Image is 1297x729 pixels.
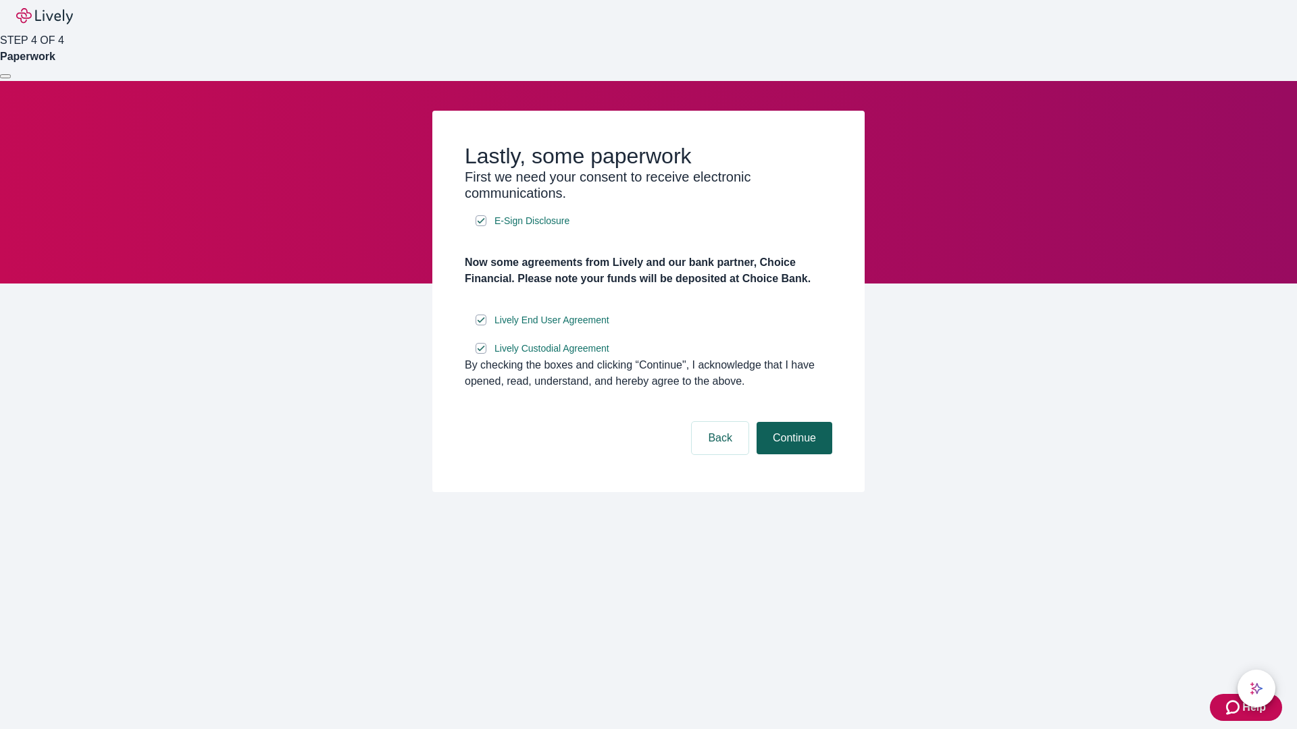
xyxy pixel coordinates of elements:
[492,340,612,357] a: e-sign disclosure document
[1226,699,1242,715] svg: Zendesk support icon
[465,254,832,287] h4: Now some agreements from Lively and our bank partner, Choice Financial. Please note your funds wi...
[1210,694,1282,721] button: Zendesk support iconHelp
[494,313,609,327] span: Lively End User Agreement
[465,143,832,169] h2: Lastly, some paperwork
[692,422,748,454] button: Back
[492,312,612,329] a: e-sign disclosure document
[1238,670,1275,707] button: chat
[1250,682,1263,695] svg: Lively AI Assistant
[757,422,832,454] button: Continue
[465,357,832,389] div: By checking the boxes and clicking “Continue", I acknowledge that I have opened, read, understand...
[1242,699,1266,715] span: Help
[494,214,569,228] span: E-Sign Disclosure
[492,213,572,230] a: e-sign disclosure document
[465,169,832,201] h3: First we need your consent to receive electronic communications.
[494,342,609,356] span: Lively Custodial Agreement
[16,8,73,24] img: Lively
